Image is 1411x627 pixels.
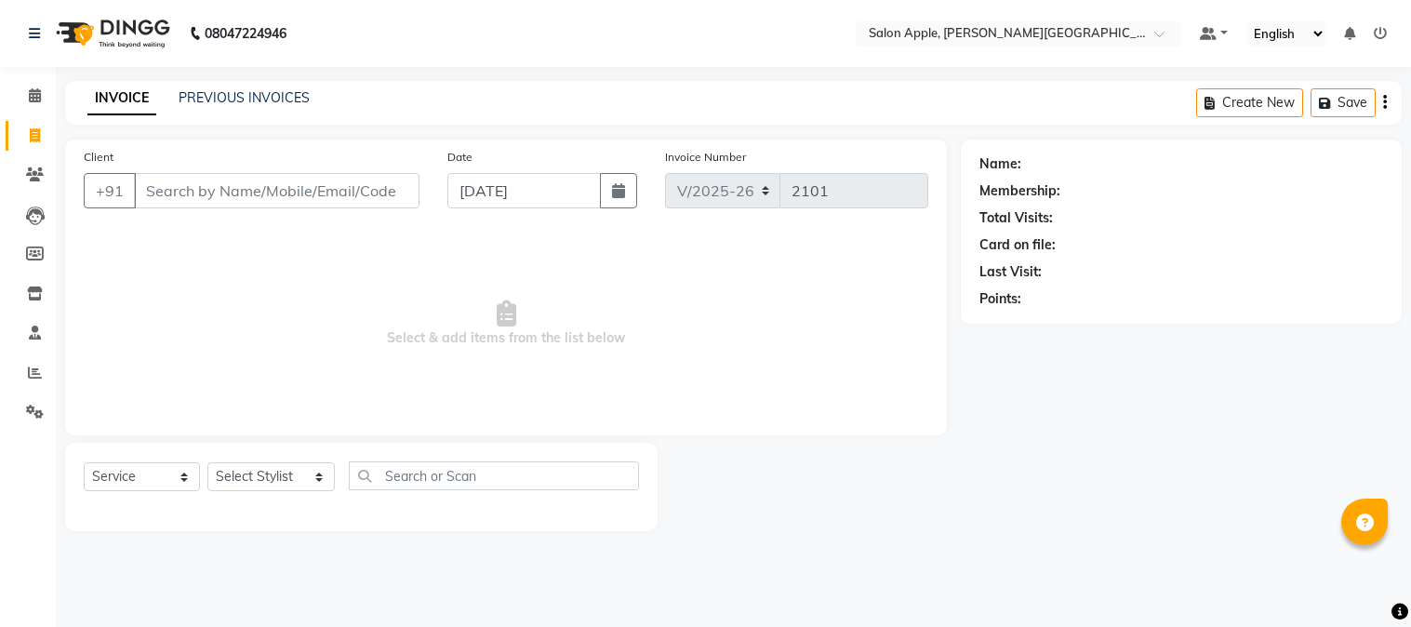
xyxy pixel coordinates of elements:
[979,208,1053,228] div: Total Visits:
[84,231,928,417] span: Select & add items from the list below
[979,154,1021,174] div: Name:
[134,173,419,208] input: Search by Name/Mobile/Email/Code
[84,173,136,208] button: +91
[87,82,156,115] a: INVOICE
[179,89,310,106] a: PREVIOUS INVOICES
[84,149,113,166] label: Client
[979,289,1021,309] div: Points:
[1196,88,1303,117] button: Create New
[47,7,175,60] img: logo
[1311,88,1376,117] button: Save
[205,7,286,60] b: 08047224946
[349,461,639,490] input: Search or Scan
[447,149,473,166] label: Date
[665,149,746,166] label: Invoice Number
[979,235,1056,255] div: Card on file:
[979,181,1060,201] div: Membership:
[1333,553,1392,608] iframe: chat widget
[979,262,1042,282] div: Last Visit:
